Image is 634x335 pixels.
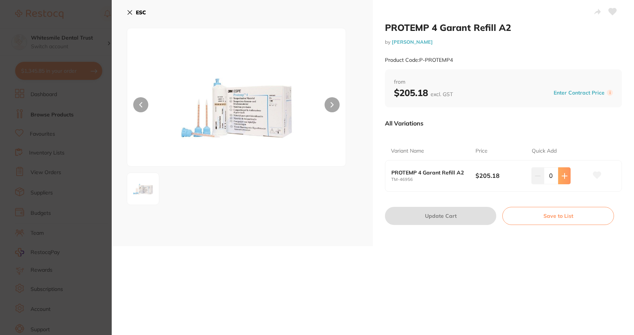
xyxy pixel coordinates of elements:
[431,91,453,98] span: excl. GST
[607,90,613,96] label: i
[385,207,496,225] button: Update Cart
[394,78,613,86] span: from
[394,87,453,98] b: $205.18
[171,47,302,166] img: OTU2LmpwZw
[502,207,614,225] button: Save to List
[136,9,146,16] b: ESC
[532,147,557,155] p: Quick Add
[391,170,467,176] b: PROTEMP 4 Garant Refill A2
[385,119,423,127] p: All Variations
[385,22,622,33] h2: PROTEMP 4 Garant Refill A2
[475,147,488,155] p: Price
[127,6,146,19] button: ESC
[385,57,453,63] small: Product Code: P-PROTEMP4
[385,39,622,45] small: by
[129,175,157,202] img: OTU2LmpwZw
[475,171,526,180] b: $205.18
[392,39,433,45] a: [PERSON_NAME]
[551,89,607,96] button: Enter Contract Price
[391,147,424,155] p: Variant Name
[391,177,475,182] small: TM-46956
